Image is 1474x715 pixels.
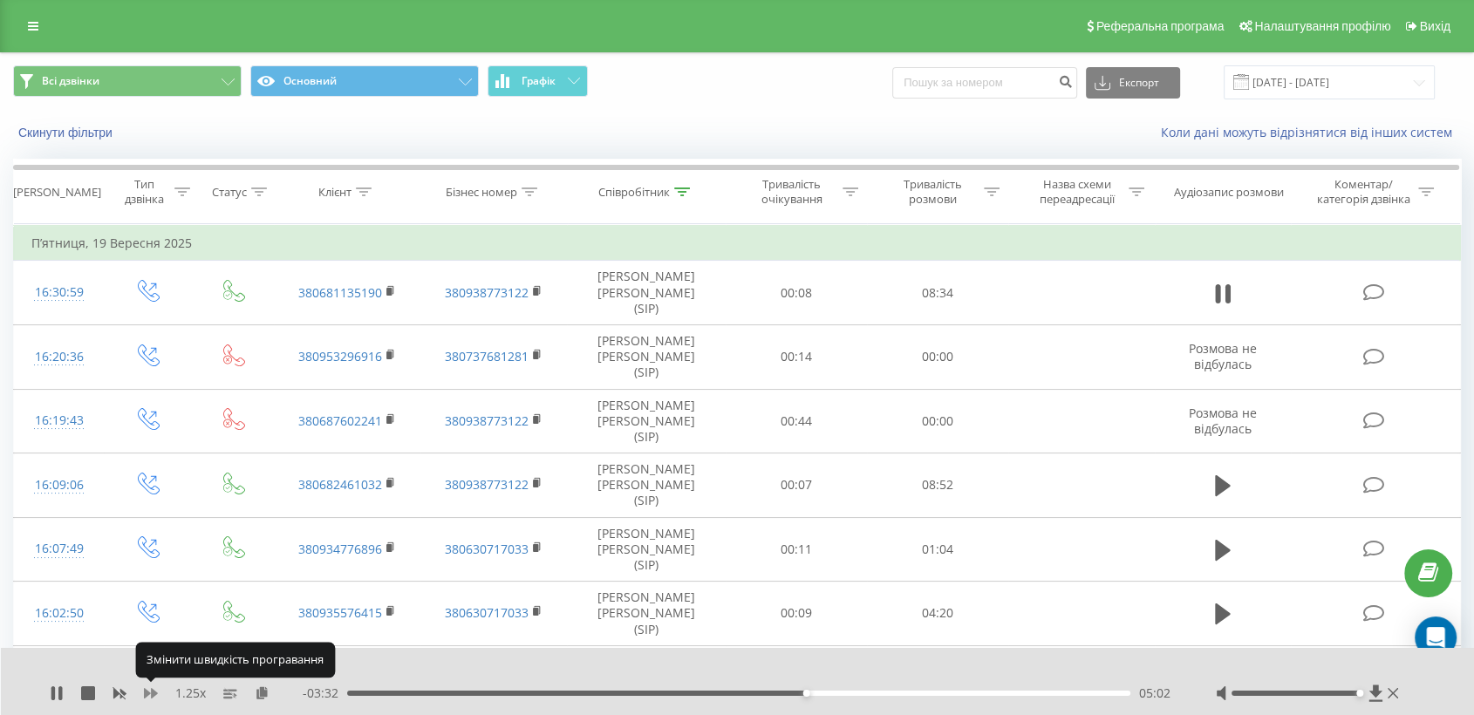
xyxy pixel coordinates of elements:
[1420,19,1450,33] span: Вихід
[13,65,242,97] button: Всі дзвінки
[726,517,867,582] td: 00:11
[31,276,86,310] div: 16:30:59
[13,125,121,140] button: Скинути фільтри
[135,643,335,678] div: Змінити швидкість програвання
[567,453,725,518] td: [PERSON_NAME] [PERSON_NAME] (SIP)
[445,604,529,621] a: 380630717033
[1356,690,1363,697] div: Accessibility label
[31,596,86,630] div: 16:02:50
[1174,185,1284,200] div: Аудіозапис розмови
[1096,19,1225,33] span: Реферальна програма
[867,453,1008,518] td: 08:52
[445,412,529,429] a: 380938773122
[42,74,99,88] span: Всі дзвінки
[445,284,529,301] a: 380938773122
[867,517,1008,582] td: 01:04
[567,517,725,582] td: [PERSON_NAME] [PERSON_NAME] (SIP)
[867,582,1008,646] td: 04:20
[567,389,725,453] td: [PERSON_NAME] [PERSON_NAME] (SIP)
[1415,616,1457,658] div: Open Intercom Messenger
[1312,177,1414,207] div: Коментар/категорія дзвінка
[567,261,725,325] td: [PERSON_NAME] [PERSON_NAME] (SIP)
[298,284,382,301] a: 380681135190
[298,541,382,557] a: 380934776896
[567,582,725,646] td: [PERSON_NAME] [PERSON_NAME] (SIP)
[488,65,588,97] button: Графік
[726,261,867,325] td: 00:08
[726,453,867,518] td: 00:07
[867,324,1008,389] td: 00:00
[522,75,556,87] span: Графік
[31,404,86,438] div: 16:19:43
[1254,19,1390,33] span: Налаштування профілю
[119,177,170,207] div: Тип дзвінка
[298,604,382,621] a: 380935576415
[445,541,529,557] a: 380630717033
[598,185,670,200] div: Співробітник
[892,67,1077,99] input: Пошук за номером
[1086,67,1180,99] button: Експорт
[298,412,382,429] a: 380687602241
[14,226,1461,261] td: П’ятниця, 19 Вересня 2025
[726,582,867,646] td: 00:09
[745,177,838,207] div: Тривалість очікування
[175,684,206,702] span: 1.25 x
[31,468,86,502] div: 16:09:06
[726,324,867,389] td: 00:14
[298,476,382,493] a: 380682461032
[13,185,101,200] div: [PERSON_NAME]
[1189,340,1257,372] span: Розмова не відбулась
[1189,405,1257,437] span: Розмова не відбулась
[886,177,979,207] div: Тривалість розмови
[1031,177,1124,207] div: Назва схеми переадресації
[298,348,382,364] a: 380953296916
[726,645,867,710] td: 00:41
[212,185,247,200] div: Статус
[445,348,529,364] a: 380737681281
[867,261,1008,325] td: 08:34
[31,340,86,374] div: 16:20:36
[1161,124,1461,140] a: Коли дані можуть відрізнятися вiд інших систем
[567,645,725,710] td: [PERSON_NAME] [PERSON_NAME] (SIP)
[31,532,86,566] div: 16:07:49
[250,65,479,97] button: Основний
[446,185,517,200] div: Бізнес номер
[567,324,725,389] td: [PERSON_NAME] [PERSON_NAME] (SIP)
[1139,684,1170,702] span: 05:02
[303,684,347,702] span: - 03:32
[867,389,1008,453] td: 00:00
[867,645,1008,710] td: 00:00
[726,389,867,453] td: 00:44
[318,185,351,200] div: Клієнт
[445,476,529,493] a: 380938773122
[803,690,810,697] div: Accessibility label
